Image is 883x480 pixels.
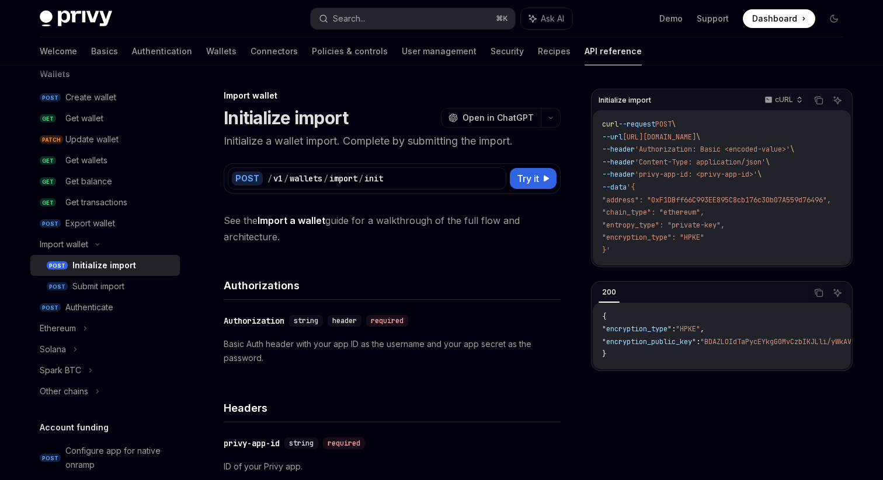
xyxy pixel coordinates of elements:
[40,135,63,144] span: PATCH
[47,261,68,270] span: POST
[602,170,635,179] span: --header
[224,278,561,293] h4: Authorizations
[224,337,561,365] p: Basic Auth header with your app ID as the username and your app secret as the password.
[602,208,704,217] span: "chain_type": "ethereum",
[517,171,539,185] span: Try it
[30,297,180,318] a: POSTAuthenticate
[30,108,180,129] a: GETGet wallet
[538,37,571,65] a: Recipes
[602,183,627,192] span: --data
[273,173,283,184] div: v1
[602,349,606,359] span: }
[30,150,180,171] a: GETGet wallets
[496,14,508,23] span: ⌘ K
[599,285,620,299] div: 200
[47,282,68,291] span: POST
[743,9,815,28] a: Dashboard
[757,170,762,179] span: \
[510,168,557,189] button: Try it
[359,173,363,184] div: /
[251,37,298,65] a: Connectors
[65,174,112,188] div: Get balance
[602,157,635,167] span: --header
[40,321,76,335] div: Ethereum
[635,170,757,179] span: 'privy-app-id: <privy-app-id>'
[224,212,561,245] span: See the guide for a walkthrough of the full flow and architecture.
[602,132,623,142] span: --url
[333,12,366,26] div: Search...
[30,255,180,276] a: POSTInitialize import
[602,246,610,255] span: }'
[232,171,263,185] div: POST
[40,219,61,228] span: POST
[811,285,826,300] button: Copy the contents from the code block
[284,173,288,184] div: /
[441,108,541,128] button: Open in ChatGPT
[40,198,56,207] span: GET
[224,107,348,128] h1: Initialize import
[40,303,61,312] span: POST
[294,316,318,325] span: string
[676,324,700,334] span: "HPKE"
[655,120,672,129] span: POST
[290,173,322,184] div: wallets
[40,10,112,27] img: dark logo
[30,440,180,475] a: POSTConfigure app for native onramp
[623,132,696,142] span: [URL][DOMAIN_NAME]
[627,183,635,192] span: '{
[775,95,793,104] p: cURL
[65,132,119,146] div: Update wallet
[463,112,534,124] span: Open in ChatGPT
[65,111,103,125] div: Get wallet
[40,342,66,356] div: Solana
[635,145,790,154] span: 'Authorization: Basic <encoded-value>'
[65,153,107,167] div: Get wallets
[289,439,314,448] span: string
[491,37,524,65] a: Security
[30,276,180,297] a: POSTSubmit import
[224,90,561,101] div: Import wallet
[364,173,383,184] div: init
[402,37,477,65] a: User management
[224,315,284,327] div: Authorization
[323,437,365,449] div: required
[30,171,180,192] a: GETGet balance
[521,8,572,29] button: Ask AI
[659,13,683,24] a: Demo
[811,93,826,108] button: Copy the contents from the code block
[312,37,388,65] a: Policies & controls
[65,216,115,230] div: Export wallet
[65,444,173,472] div: Configure app for native onramp
[132,37,192,65] a: Authentication
[65,300,113,314] div: Authenticate
[324,173,328,184] div: /
[602,145,635,154] span: --header
[40,421,109,435] h5: Account funding
[758,90,808,110] button: cURL
[329,173,357,184] div: import
[65,195,127,209] div: Get transactions
[602,324,672,334] span: "encryption_type"
[585,37,642,65] a: API reference
[40,177,56,186] span: GET
[72,258,136,272] div: Initialize import
[40,93,61,102] span: POST
[40,237,88,251] div: Import wallet
[697,13,729,24] a: Support
[224,400,561,416] h4: Headers
[366,315,408,327] div: required
[258,215,325,227] a: Import a wallet
[752,13,797,24] span: Dashboard
[311,8,515,29] button: Search...⌘K
[766,157,770,167] span: \
[40,114,56,123] span: GET
[602,312,606,321] span: {
[672,324,676,334] span: :
[30,213,180,234] a: POSTExport wallet
[700,324,704,334] span: ,
[40,37,77,65] a: Welcome
[602,337,696,346] span: "encryption_public_key"
[672,120,676,129] span: \
[30,129,180,150] a: PATCHUpdate wallet
[30,87,180,108] a: POSTCreate wallet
